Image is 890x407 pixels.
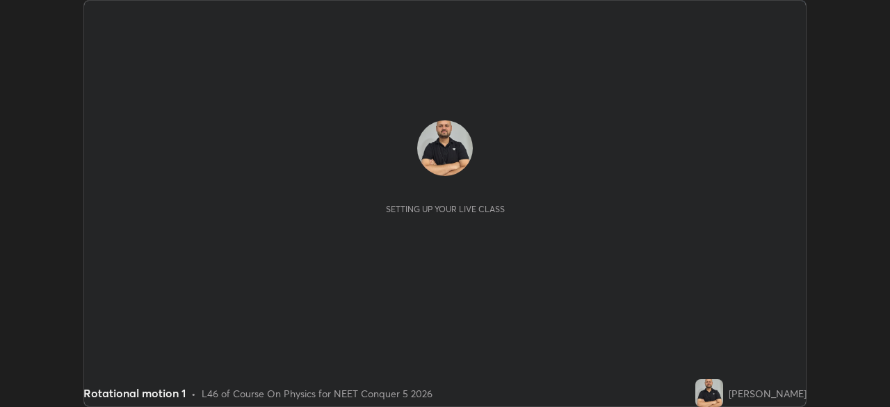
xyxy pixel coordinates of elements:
[695,379,723,407] img: 88abb398c7ca4b1491dfe396cc999ae1.jpg
[202,386,432,401] div: L46 of Course On Physics for NEET Conquer 5 2026
[191,386,196,401] div: •
[83,385,186,401] div: Rotational motion 1
[386,204,505,214] div: Setting up your live class
[417,120,473,176] img: 88abb398c7ca4b1491dfe396cc999ae1.jpg
[729,386,807,401] div: [PERSON_NAME]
